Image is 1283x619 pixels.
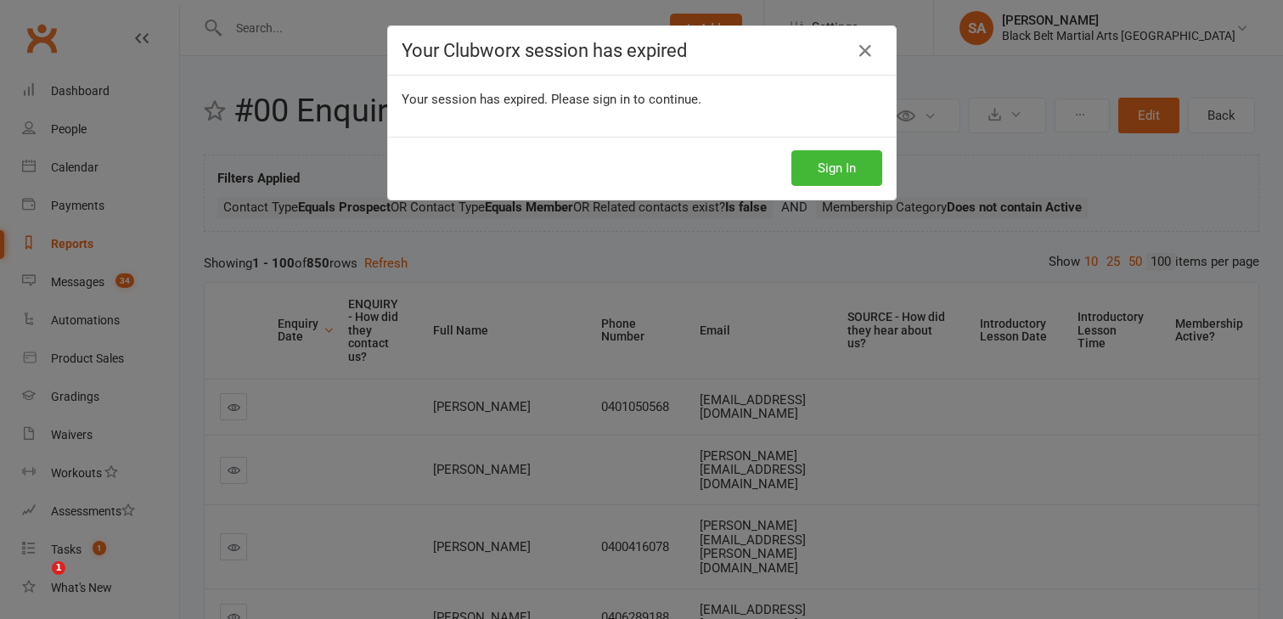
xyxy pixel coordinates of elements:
span: 1 [52,561,65,575]
button: Sign In [791,150,882,186]
iframe: Intercom live chat [17,561,58,602]
a: Close [852,37,879,65]
span: Your session has expired. Please sign in to continue. [402,92,701,107]
h4: Your Clubworx session has expired [402,40,882,61]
